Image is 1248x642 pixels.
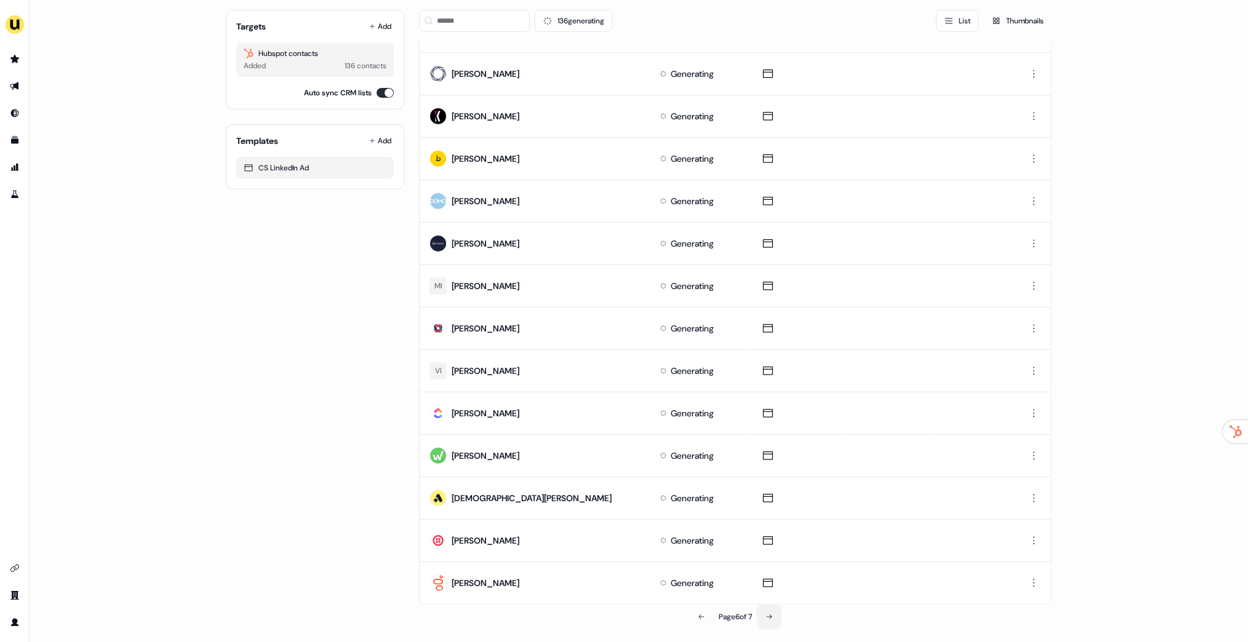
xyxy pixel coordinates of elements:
div: Generating [671,450,714,462]
div: 136 contacts [345,60,386,72]
div: Templates [236,135,278,147]
a: Go to integrations [5,558,25,578]
div: [PERSON_NAME] [452,110,519,122]
div: Generating [671,577,714,589]
div: CS LinkedIn Ad [244,162,386,174]
label: Auto sync CRM lists [304,87,372,99]
div: [PERSON_NAME] [452,365,519,377]
button: List [936,10,978,32]
div: Generating [671,195,714,207]
div: [PERSON_NAME] [452,68,519,80]
div: Generating [671,237,714,250]
div: Hubspot contacts [244,47,386,60]
div: MI [434,280,442,292]
a: Go to team [5,585,25,605]
div: [PERSON_NAME] [452,237,519,250]
a: Go to experiments [5,184,25,204]
div: [PERSON_NAME] [452,280,519,292]
div: Page 6 of 7 [719,611,752,623]
div: [PERSON_NAME] [452,407,519,419]
div: Targets [236,20,266,33]
div: Generating [671,68,714,80]
div: [PERSON_NAME] [452,534,519,547]
div: Generating [671,534,714,547]
a: Go to outbound experience [5,76,25,96]
div: Generating [671,280,714,292]
div: [PERSON_NAME] [452,577,519,589]
button: 136generating [535,10,612,32]
a: Go to profile [5,612,25,632]
div: Added [244,60,266,72]
a: Go to prospects [5,49,25,69]
a: Go to attribution [5,157,25,177]
div: VI [435,365,441,377]
div: [PERSON_NAME] [452,153,519,165]
div: [PERSON_NAME] [452,322,519,335]
div: [DEMOGRAPHIC_DATA][PERSON_NAME] [452,492,612,504]
a: Go to Inbound [5,103,25,123]
div: Generating [671,365,714,377]
div: Generating [671,407,714,419]
button: Add [367,132,394,149]
div: Generating [671,492,714,504]
button: Thumbnails [983,10,1052,32]
button: Add [367,18,394,35]
div: [PERSON_NAME] [452,195,519,207]
div: Generating [671,110,714,122]
div: [PERSON_NAME] [452,450,519,462]
div: Generating [671,153,714,165]
div: Generating [671,322,714,335]
a: Go to templates [5,130,25,150]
